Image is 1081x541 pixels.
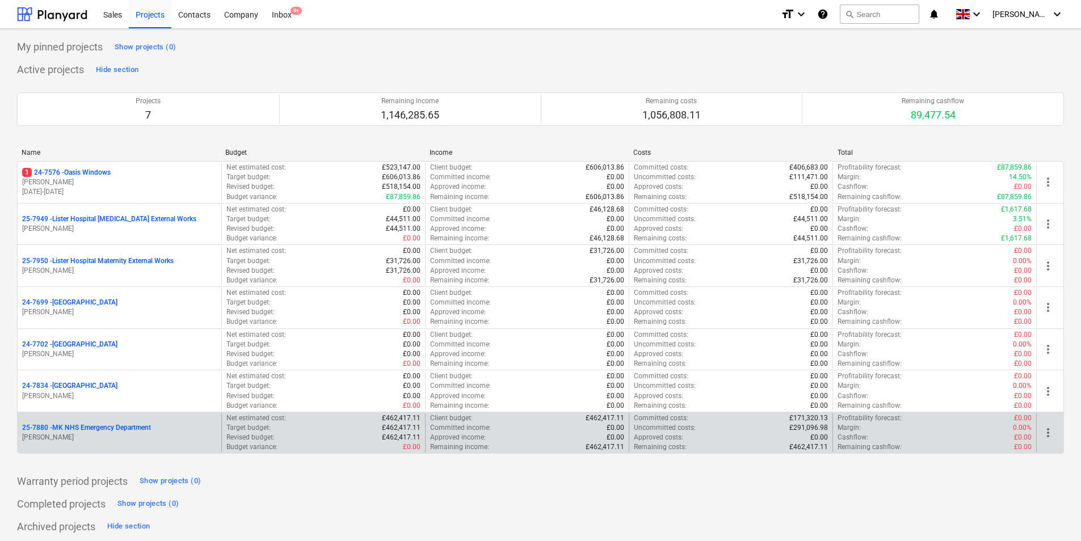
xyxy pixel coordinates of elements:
[838,317,902,327] p: Remaining cashflow :
[226,224,275,234] p: Revised budget :
[642,96,701,106] p: Remaining costs
[838,182,868,192] p: Cashflow :
[838,288,902,298] p: Profitability forecast :
[1013,381,1032,391] p: 0.00%
[793,276,828,285] p: £31,726.00
[607,298,624,307] p: £0.00
[840,5,919,24] button: Search
[590,234,624,243] p: £46,128.68
[403,349,420,359] p: £0.00
[22,298,117,307] p: 24-7699 - [GEOGRAPHIC_DATA]
[810,330,828,340] p: £0.00
[633,149,828,157] div: Costs
[838,256,861,266] p: Margin :
[838,298,861,307] p: Margin :
[793,214,828,224] p: £44,511.00
[634,172,696,182] p: Uncommitted costs :
[1014,317,1032,327] p: £0.00
[634,182,683,192] p: Approved costs :
[107,520,150,533] div: Hide section
[226,413,286,423] p: Net estimated cost :
[430,317,489,327] p: Remaining income :
[838,413,902,423] p: Profitability forecast :
[634,371,688,381] p: Committed costs :
[928,7,940,21] i: notifications
[1014,224,1032,234] p: £0.00
[992,10,1049,19] span: [PERSON_NAME]
[430,401,489,411] p: Remaining income :
[403,359,420,369] p: £0.00
[22,168,111,177] p: 24-7576 - Oasis Windows
[634,224,683,234] p: Approved costs :
[634,340,696,349] p: Uncommitted costs :
[430,413,473,423] p: Client budget :
[1014,246,1032,256] p: £0.00
[226,349,275,359] p: Revised budget :
[1024,487,1081,541] iframe: Chat Widget
[93,61,141,79] button: Hide section
[634,256,696,266] p: Uncommitted costs :
[117,497,179,510] div: Show projects (0)
[838,423,861,433] p: Margin :
[22,187,217,197] p: [DATE] - [DATE]
[789,172,828,182] p: £111,471.00
[1001,234,1032,243] p: £1,617.68
[634,401,687,411] p: Remaining costs :
[22,381,117,391] p: 24-7834 - [GEOGRAPHIC_DATA]
[1014,276,1032,285] p: £0.00
[586,413,624,423] p: £462,417.11
[902,96,964,106] p: Remaining cashflow
[403,246,420,256] p: £0.00
[789,442,828,452] p: £462,417.11
[226,433,275,442] p: Revised budget :
[403,317,420,327] p: £0.00
[810,224,828,234] p: £0.00
[1014,413,1032,423] p: £0.00
[226,256,271,266] p: Target budget :
[590,205,624,214] p: £46,128.68
[226,391,275,401] p: Revised budget :
[430,307,486,317] p: Approved income :
[381,108,439,122] p: 1,146,285.65
[634,288,688,298] p: Committed costs :
[997,163,1032,172] p: £87,859.86
[607,423,624,433] p: £0.00
[607,381,624,391] p: £0.00
[838,214,861,224] p: Margin :
[838,224,868,234] p: Cashflow :
[386,266,420,276] p: £31,726.00
[634,359,687,369] p: Remaining costs :
[386,192,420,202] p: £87,859.86
[381,96,439,106] p: Remaining income
[1014,401,1032,411] p: £0.00
[586,163,624,172] p: £606,013.86
[1009,172,1032,182] p: 14.50%
[430,442,489,452] p: Remaining income :
[22,224,217,234] p: [PERSON_NAME]
[838,359,902,369] p: Remaining cashflow :
[810,349,828,359] p: £0.00
[1014,307,1032,317] p: £0.00
[226,205,286,214] p: Net estimated cost :
[226,307,275,317] p: Revised budget :
[226,423,271,433] p: Target budget :
[634,276,687,285] p: Remaining costs :
[430,330,473,340] p: Client budget :
[226,182,275,192] p: Revised budget :
[789,423,828,433] p: £291,096.98
[634,442,687,452] p: Remaining costs :
[838,276,902,285] p: Remaining cashflow :
[634,298,696,307] p: Uncommitted costs :
[642,108,701,122] p: 1,056,808.11
[226,371,286,381] p: Net estimated cost :
[1013,256,1032,266] p: 0.00%
[1041,175,1055,189] span: more_vert
[607,172,624,182] p: £0.00
[838,433,868,442] p: Cashflow :
[845,10,854,19] span: search
[838,330,902,340] p: Profitability forecast :
[136,96,161,106] p: Projects
[1013,340,1032,349] p: 0.00%
[607,317,624,327] p: £0.00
